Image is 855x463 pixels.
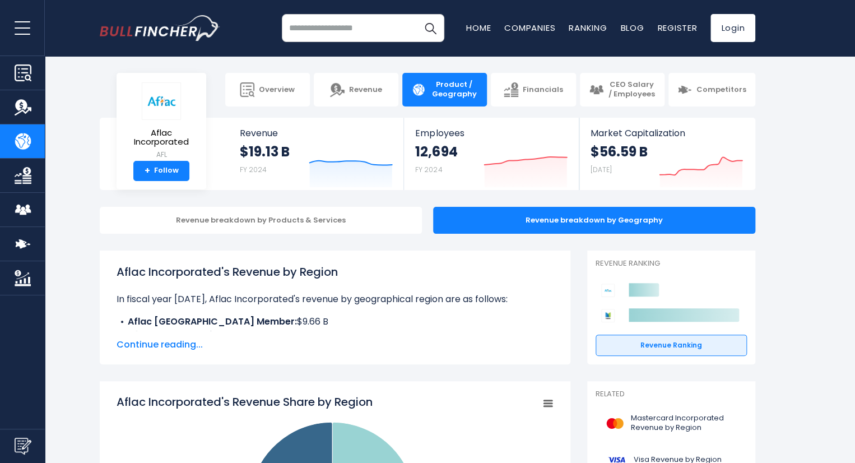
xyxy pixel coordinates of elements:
[145,166,150,176] strong: +
[117,293,554,306] p: In fiscal year [DATE], Aflac Incorporated's revenue by geographical region are as follows:
[117,394,373,410] tspan: Aflac Incorporated's Revenue Share by Region
[100,207,422,234] div: Revenue breakdown by Products & Services
[579,118,754,190] a: Market Capitalization $56.59 B [DATE]
[415,128,567,138] span: Employees
[128,315,297,328] b: Aflac [GEOGRAPHIC_DATA] Member:
[128,328,208,341] b: Aflac US Member:
[596,390,747,399] p: Related
[126,128,197,147] span: Aflac Incorporated
[100,15,220,41] img: bullfincher logo
[415,165,442,174] small: FY 2024
[596,408,747,439] a: Mastercard Incorporated Revenue by Region
[591,143,648,160] strong: $56.59 B
[602,411,628,436] img: MA logo
[631,414,740,433] span: Mastercard Incorporated Revenue by Region
[133,161,189,181] a: +Follow
[349,85,382,95] span: Revenue
[314,73,398,107] a: Revenue
[415,143,457,160] strong: 12,694
[229,118,404,190] a: Revenue $19.13 B FY 2024
[466,22,491,34] a: Home
[601,284,615,297] img: Aflac Incorporated competitors logo
[430,80,478,99] span: Product / Geography
[433,207,755,234] div: Revenue breakdown by Geography
[710,14,755,42] a: Login
[117,328,554,342] li: $6.74 B
[240,165,267,174] small: FY 2024
[620,22,644,34] a: Blog
[125,82,198,161] a: Aflac Incorporated AFL
[402,73,487,107] a: Product / Geography
[100,15,220,41] a: Go to homepage
[596,259,747,268] p: Revenue Ranking
[591,165,612,174] small: [DATE]
[117,263,554,280] h1: Aflac Incorporated's Revenue by Region
[580,73,665,107] a: CEO Salary / Employees
[259,85,295,95] span: Overview
[117,338,554,351] span: Continue reading...
[569,22,607,34] a: Ranking
[657,22,697,34] a: Register
[117,315,554,328] li: $9.66 B
[696,85,746,95] span: Competitors
[608,80,656,99] span: CEO Salary / Employees
[601,309,615,322] img: MetLife competitors logo
[504,22,555,34] a: Companies
[491,73,575,107] a: Financials
[126,150,197,160] small: AFL
[523,85,563,95] span: Financials
[591,128,743,138] span: Market Capitalization
[668,73,755,107] a: Competitors
[416,14,444,42] button: Search
[240,128,393,138] span: Revenue
[225,73,310,107] a: Overview
[240,143,290,160] strong: $19.13 B
[596,335,747,356] a: Revenue Ranking
[404,118,578,190] a: Employees 12,694 FY 2024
